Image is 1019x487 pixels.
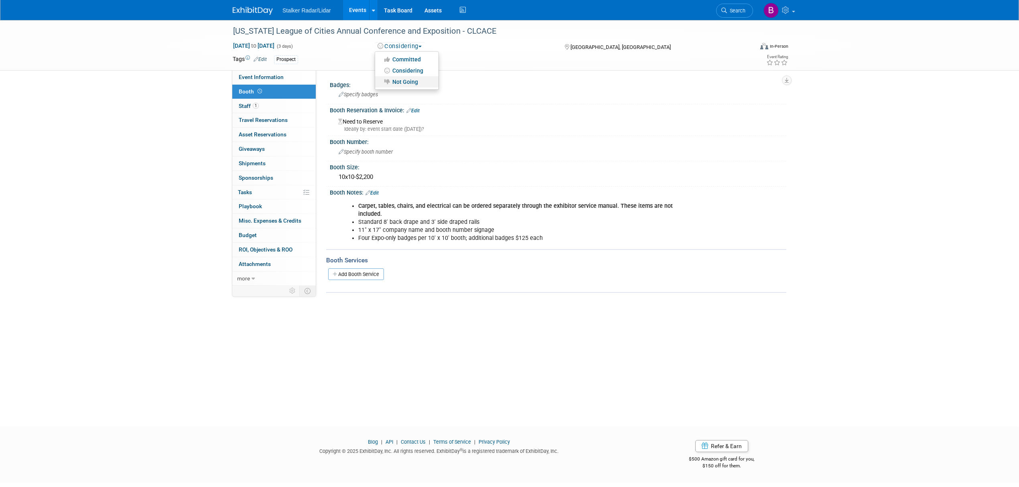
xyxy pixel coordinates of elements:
div: Prospect [274,55,298,64]
a: Staff1 [232,99,316,113]
a: Terms of Service [433,439,471,445]
span: Event Information [239,74,284,80]
li: Standard 8' back drape and 3' side draped rails [358,218,693,226]
span: [GEOGRAPHIC_DATA], [GEOGRAPHIC_DATA] [570,44,671,50]
div: [US_STATE] League of Cities Annual Conference and Exposition - CLCACE [230,24,741,39]
a: Giveaways [232,142,316,156]
a: API [386,439,393,445]
a: Misc. Expenses & Credits [232,214,316,228]
div: Ideally by: event start date ([DATE])? [338,126,780,133]
a: Sponsorships [232,171,316,185]
span: Attachments [239,261,271,267]
div: Need to Reserve [336,116,780,133]
span: Asset Reservations [239,131,286,138]
span: Staff [239,103,259,109]
div: 10x10-$2,200 [336,171,780,183]
div: $150 off for them. [657,463,787,469]
img: ExhibitDay [233,7,273,15]
span: Travel Reservations [239,117,288,123]
div: Booth Number: [330,136,786,146]
span: [DATE] [DATE] [233,42,275,49]
a: Edit [406,108,420,114]
span: Booth [239,88,264,95]
td: Tags [233,55,267,64]
a: ROI, Objectives & ROO [232,243,316,257]
div: $500 Amazon gift card for you, [657,450,787,469]
a: Edit [365,190,379,196]
div: Booth Reservation & Invoice: [330,104,786,115]
td: Toggle Event Tabs [300,286,316,296]
b: Carpet, tables, chairs, and electrical can be ordered separately through the exhibitor service ma... [358,203,673,217]
span: | [394,439,400,445]
a: Search [716,4,753,18]
span: Stalker Radar/Lidar [282,7,331,14]
a: Edit [254,57,267,62]
a: Tasks [232,185,316,199]
span: Search [727,8,745,14]
a: Attachments [232,257,316,271]
span: Playbook [239,203,262,209]
a: Shipments [232,156,316,170]
div: Booth Size: [330,161,786,171]
a: Contact Us [401,439,426,445]
img: Brooke Journet [763,3,779,18]
sup: ® [460,448,463,452]
div: In-Person [769,43,788,49]
a: Blog [368,439,378,445]
a: Asset Reservations [232,128,316,142]
span: Specify booth number [339,149,393,155]
div: Badges: [330,79,786,89]
td: Personalize Event Tab Strip [286,286,300,296]
a: Playbook [232,199,316,213]
span: Tasks [238,189,252,195]
span: Booth not reserved yet [256,88,264,94]
span: Shipments [239,160,266,166]
a: Budget [232,228,316,242]
span: Giveaways [239,146,265,152]
div: Event Rating [766,55,788,59]
a: more [232,272,316,286]
span: more [237,275,250,282]
li: Four Expo-only badges per 10' x 10' booth; additional badges $125 each [358,234,693,242]
span: Specify badges [339,91,378,97]
span: Misc. Expenses & Credits [239,217,301,224]
a: Committed [375,54,438,65]
a: Not Going [375,76,438,87]
span: | [472,439,477,445]
a: Privacy Policy [479,439,510,445]
a: Refer & Earn [695,440,748,452]
span: to [250,43,258,49]
a: Travel Reservations [232,113,316,127]
li: 11" x 17" company name and booth number signage [358,226,693,234]
div: Event Format [706,42,788,54]
span: (3 days) [276,44,293,49]
img: Format-Inperson.png [760,43,768,49]
span: 1 [253,103,259,109]
div: Copyright © 2025 ExhibitDay, Inc. All rights reserved. ExhibitDay is a registered trademark of Ex... [233,446,645,455]
a: Considering [375,65,438,76]
div: Booth Services [326,256,786,265]
span: | [379,439,384,445]
a: Booth [232,85,316,99]
a: Add Booth Service [328,268,384,280]
div: Booth Notes: [330,187,786,197]
button: Considering [375,42,425,51]
span: | [427,439,432,445]
span: Budget [239,232,257,238]
span: Sponsorships [239,175,273,181]
a: Event Information [232,70,316,84]
span: ROI, Objectives & ROO [239,246,292,253]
